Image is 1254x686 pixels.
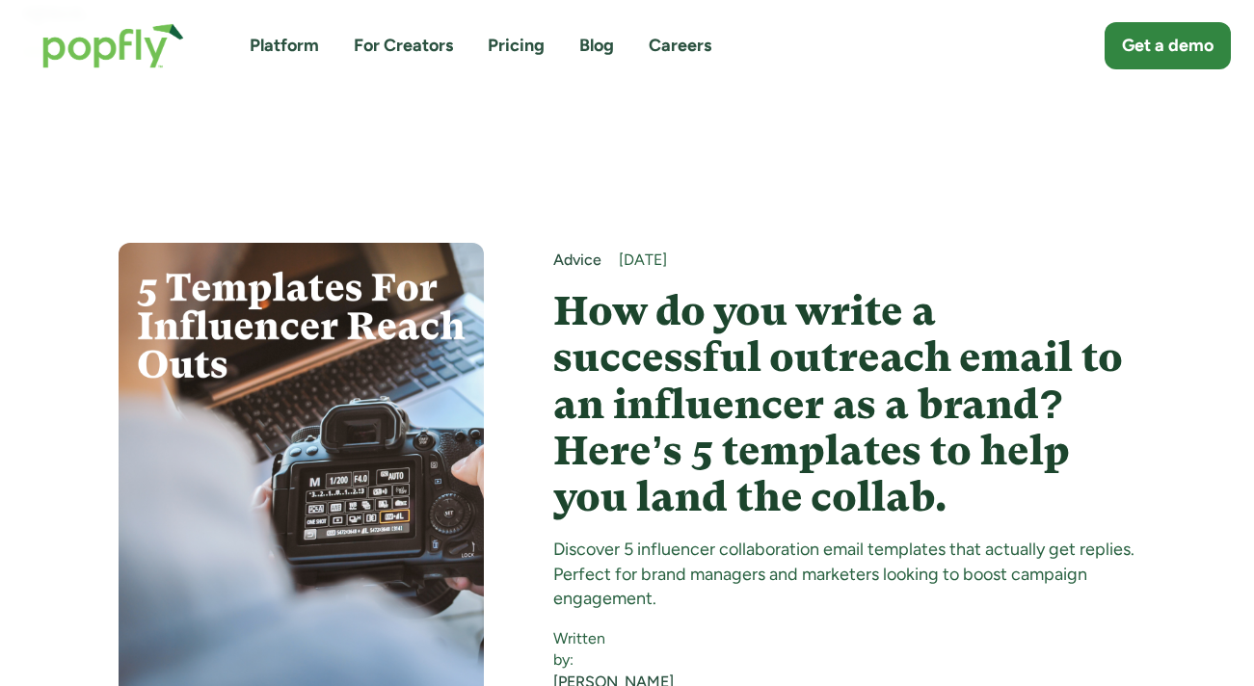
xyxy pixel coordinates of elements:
[23,4,203,88] a: home
[488,34,545,58] a: Pricing
[649,34,711,58] a: Careers
[553,628,674,672] div: Written by:
[553,250,601,271] a: Advice
[553,538,1135,611] div: Discover 5 influencer collaboration email templates that actually get replies. Perfect for brand ...
[1105,22,1231,69] a: Get a demo
[354,34,453,58] a: For Creators
[250,34,319,58] a: Platform
[1122,34,1214,58] div: Get a demo
[579,34,614,58] a: Blog
[553,288,1135,520] a: How do you write a successful outreach email to an influencer as a brand? Here’s 5 templates to h...
[619,250,1135,271] div: [DATE]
